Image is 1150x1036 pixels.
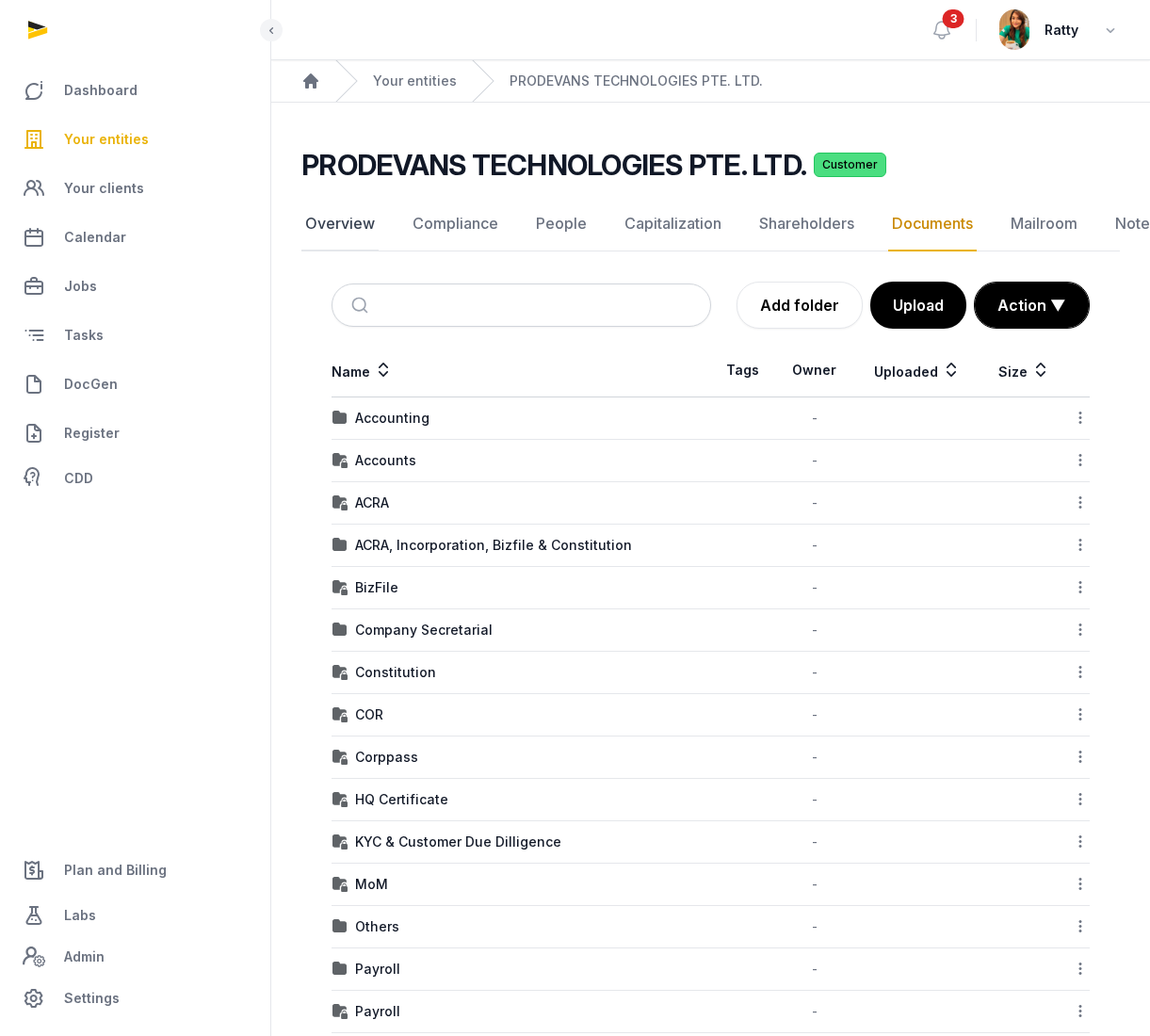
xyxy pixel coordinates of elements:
[332,495,348,510] img: folder-locked-icon.svg
[373,72,457,90] a: Your entities
[355,494,389,512] div: ACRA
[888,197,977,251] a: Documents
[332,707,348,722] img: folder-locked-icon.svg
[15,215,255,260] a: Calendar
[775,948,853,991] td: -
[775,694,853,737] td: -
[15,460,255,497] a: CDD
[1045,19,1078,41] span: Ratty
[355,705,383,724] div: COR
[15,313,255,358] a: Tasks
[15,166,255,211] a: Your clients
[64,373,118,396] span: DocGen
[64,859,167,882] span: Plan and Billing
[775,397,853,440] td: -
[532,197,591,251] a: People
[355,451,416,470] div: Accounts
[15,976,255,1021] a: Settings
[332,344,711,397] th: Name
[15,938,255,976] a: Admin
[775,567,853,609] td: -
[332,792,348,807] img: folder-locked-icon.svg
[510,72,763,90] a: PRODEVANS TECHNOLOGIES PTE. LTD.
[711,344,776,397] th: Tags
[15,893,255,938] a: Labs
[15,411,255,456] a: Register
[332,962,348,977] img: folder.svg
[15,362,255,407] a: DocGen
[355,1002,400,1021] div: Payroll
[15,264,255,309] a: Jobs
[775,344,853,397] th: Owner
[332,453,348,468] img: folder-locked-icon.svg
[999,9,1029,50] img: avatar
[775,821,853,864] td: -
[355,875,388,894] div: MoM
[64,324,104,347] span: Tasks
[64,467,93,490] span: CDD
[737,282,863,329] a: Add folder
[64,904,96,927] span: Labs
[332,1004,348,1019] img: folder-locked-icon.svg
[332,411,348,426] img: folder.svg
[15,848,255,893] a: Plan and Billing
[340,284,384,326] button: Submit
[775,482,853,525] td: -
[355,833,561,851] div: KYC & Customer Due Dilligence
[755,197,858,251] a: Shareholders
[814,153,886,177] span: Customer
[15,117,255,162] a: Your entities
[64,275,97,298] span: Jobs
[853,344,980,397] th: Uploaded
[332,919,348,934] img: folder.svg
[775,779,853,821] td: -
[301,197,1120,251] nav: Tabs
[332,538,348,553] img: folder.svg
[332,750,348,765] img: folder-locked-icon.svg
[355,960,400,979] div: Payroll
[355,748,418,767] div: Corppass
[870,282,966,329] button: Upload
[64,987,120,1010] span: Settings
[1007,197,1081,251] a: Mailroom
[775,991,853,1033] td: -
[332,623,348,638] img: folder.svg
[332,580,348,595] img: folder-locked-icon.svg
[64,946,105,968] span: Admin
[355,790,448,809] div: HQ Certificate
[355,663,436,682] div: Constitution
[621,197,725,251] a: Capitalization
[332,877,348,892] img: folder-locked-icon.svg
[355,578,398,597] div: BizFile
[355,621,493,639] div: Company Secretarial
[775,652,853,694] td: -
[64,177,144,200] span: Your clients
[64,79,138,102] span: Dashboard
[980,344,1067,397] th: Size
[64,226,126,249] span: Calendar
[355,536,632,555] div: ACRA, Incorporation, Bizfile & Constitution
[64,128,149,151] span: Your entities
[271,60,1150,103] nav: Breadcrumb
[775,609,853,652] td: -
[301,148,806,182] h2: PRODEVANS TECHNOLOGIES PTE. LTD.
[355,917,399,936] div: Others
[301,197,379,251] a: Overview
[332,834,348,850] img: folder-locked-icon.svg
[409,197,502,251] a: Compliance
[943,9,964,28] span: 3
[332,665,348,680] img: folder-locked-icon.svg
[64,422,120,445] span: Register
[975,283,1089,328] button: Action ▼
[355,409,429,428] div: Accounting
[15,68,255,113] a: Dashboard
[775,864,853,906] td: -
[775,525,853,567] td: -
[775,737,853,779] td: -
[775,440,853,482] td: -
[775,906,853,948] td: -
